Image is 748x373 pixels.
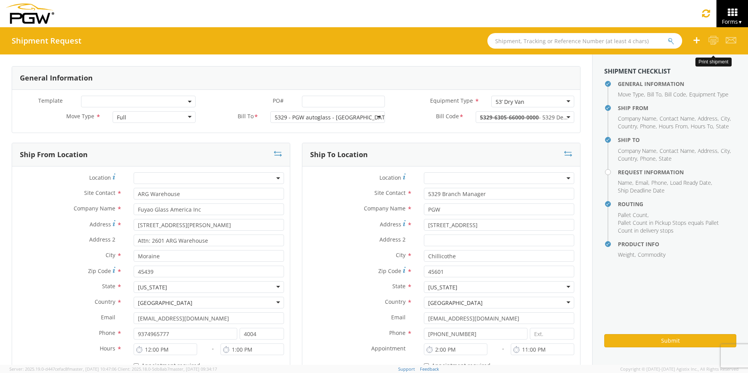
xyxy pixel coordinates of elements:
[389,329,406,336] span: Phone
[90,221,111,228] span: Address
[424,363,429,368] input: Appointment required
[428,284,457,291] div: [US_STATE]
[618,201,736,207] h4: Routing
[487,33,682,49] input: Shipment, Tracking or Reference Number (at least 4 chars)
[38,97,63,104] span: Template
[240,328,284,340] input: Ext.
[618,241,736,247] h4: Product Info
[618,147,658,155] li: ,
[66,112,94,120] span: Move Type
[396,251,406,259] span: City
[480,114,570,121] span: 5329-6305-66000-0000
[698,115,718,122] span: Address
[102,282,115,290] span: State
[618,155,638,163] li: ,
[618,251,636,259] li: ,
[651,179,668,187] li: ,
[618,211,649,219] li: ,
[74,205,115,212] span: Company Name
[12,37,81,45] h4: Shipment Request
[430,97,473,104] span: Equipment Type
[117,114,126,121] div: Full
[84,189,115,196] span: Site Contact
[385,298,406,305] span: Country
[89,236,115,243] span: Address 2
[480,114,539,121] span: 5329-6305-66000-0000
[392,282,406,290] span: State
[398,366,415,372] a: Support
[695,58,732,67] div: Print shipment
[212,345,214,352] span: -
[618,251,635,258] span: Weight
[698,147,719,155] li: ,
[95,298,115,305] span: Country
[238,112,254,121] span: Bill To
[618,115,658,123] li: ,
[138,284,167,291] div: [US_STATE]
[659,123,688,130] span: Hours From
[138,299,192,307] div: [GEOGRAPHIC_DATA]
[9,366,116,372] span: Server: 2025.19.0-d447cefac8f
[374,189,406,196] span: Site Contact
[665,91,686,98] span: Bill Code
[476,111,575,123] span: 5329-6305-66000-0000
[100,345,115,352] span: Hours
[618,91,645,98] li: ,
[89,174,111,181] span: Location
[424,361,492,369] label: Appointment required
[618,123,637,130] span: Country
[691,123,714,130] li: ,
[618,115,656,122] span: Company Name
[618,137,736,143] h4: Ship To
[530,328,574,340] input: Ext.
[722,18,743,25] span: Forms
[670,179,711,186] span: Load Ready Date
[618,147,656,154] span: Company Name
[391,313,406,321] span: Email
[436,112,459,121] span: Bill Code
[698,147,718,154] span: Address
[6,4,54,24] img: pgw-form-logo-1aaa8060b1cc70fad034.png
[638,251,665,258] span: Commodity
[618,169,736,175] h4: Request Information
[118,366,217,372] span: Client: 2025.18.0-5db8ab7
[88,267,111,275] span: Zip Code
[618,105,736,111] h4: Ship From
[378,267,401,275] span: Zip Code
[604,67,670,75] strong: Shipment Checklist
[659,155,672,162] span: State
[618,155,637,162] span: Country
[310,151,368,159] h3: Ship To Location
[738,19,743,25] span: ▼
[69,366,116,372] span: master, [DATE] 10:47:06
[101,313,115,321] span: Email
[659,123,689,130] li: ,
[502,345,504,352] span: -
[169,366,217,372] span: master, [DATE] 09:34:17
[379,174,401,181] span: Location
[698,115,719,123] li: ,
[691,123,713,130] span: Hours To
[371,345,406,352] span: Appointment
[670,179,712,187] li: ,
[618,81,736,87] h4: General Information
[273,97,284,104] span: PO#
[364,205,406,212] span: Company Name
[640,155,657,163] li: ,
[134,361,202,369] label: Appointment required
[604,334,736,347] button: Submit
[635,179,648,186] span: Email
[480,114,622,121] span: - 5329 Dealer Program Shipping
[618,91,644,98] span: Move Type
[660,115,695,122] span: Contact Name
[660,147,696,155] li: ,
[689,91,729,98] span: Equipment Type
[379,236,406,243] span: Address 2
[620,366,739,372] span: Copyright © [DATE]-[DATE] Agistix Inc., All Rights Reserved
[380,221,401,228] span: Address
[428,299,483,307] div: [GEOGRAPHIC_DATA]
[618,219,719,234] span: Pallet Count in Pickup Stops equals Pallet Count in delivery stops
[721,115,731,123] li: ,
[647,91,662,98] span: Bill To
[618,187,665,194] span: Ship Deadline Date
